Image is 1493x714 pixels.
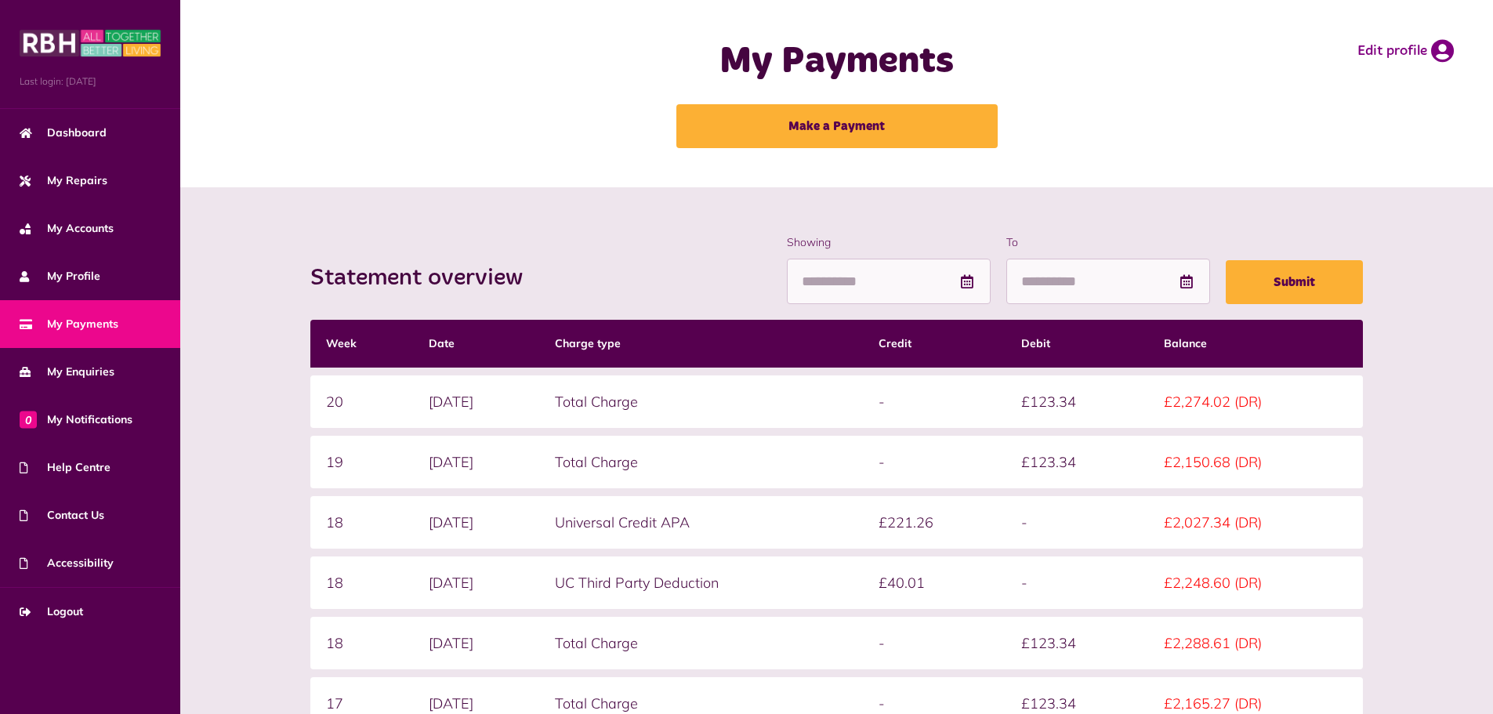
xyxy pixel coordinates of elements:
th: Credit [863,320,1006,368]
label: Showing [787,234,991,251]
td: 18 [310,556,413,609]
span: My Profile [20,268,100,285]
span: Last login: [DATE] [20,74,161,89]
td: 19 [310,436,413,488]
td: £2,027.34 (DR) [1148,496,1362,549]
td: [DATE] [413,617,539,669]
td: £40.01 [863,556,1006,609]
td: - [863,617,1006,669]
span: Logout [20,603,83,620]
th: Charge type [539,320,863,368]
td: [DATE] [413,556,539,609]
span: 0 [20,411,37,428]
button: Submit [1226,260,1363,304]
td: £2,150.68 (DR) [1148,436,1362,488]
td: - [1006,556,1148,609]
td: [DATE] [413,436,539,488]
span: My Enquiries [20,364,114,380]
span: Contact Us [20,507,104,524]
td: - [863,375,1006,428]
a: Make a Payment [676,104,998,148]
td: [DATE] [413,496,539,549]
td: £2,288.61 (DR) [1148,617,1362,669]
td: - [1006,496,1148,549]
td: £2,248.60 (DR) [1148,556,1362,609]
td: £123.34 [1006,436,1148,488]
th: Date [413,320,539,368]
span: My Repairs [20,172,107,189]
th: Balance [1148,320,1362,368]
td: Total Charge [539,375,863,428]
td: £2,274.02 (DR) [1148,375,1362,428]
td: £123.34 [1006,617,1148,669]
td: Total Charge [539,617,863,669]
span: Accessibility [20,555,114,571]
img: MyRBH [20,27,161,59]
td: £123.34 [1006,375,1148,428]
td: UC Third Party Deduction [539,556,863,609]
td: [DATE] [413,375,539,428]
span: My Payments [20,316,118,332]
label: To [1006,234,1210,251]
th: Debit [1006,320,1148,368]
span: My Accounts [20,220,114,237]
td: £221.26 [863,496,1006,549]
td: - [863,436,1006,488]
td: 18 [310,617,413,669]
span: Dashboard [20,125,107,141]
h1: My Payments [524,39,1150,85]
span: Help Centre [20,459,111,476]
h2: Statement overview [310,264,538,292]
td: 18 [310,496,413,549]
th: Week [310,320,413,368]
span: My Notifications [20,411,132,428]
td: Universal Credit APA [539,496,863,549]
td: Total Charge [539,436,863,488]
a: Edit profile [1357,39,1454,63]
td: 20 [310,375,413,428]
